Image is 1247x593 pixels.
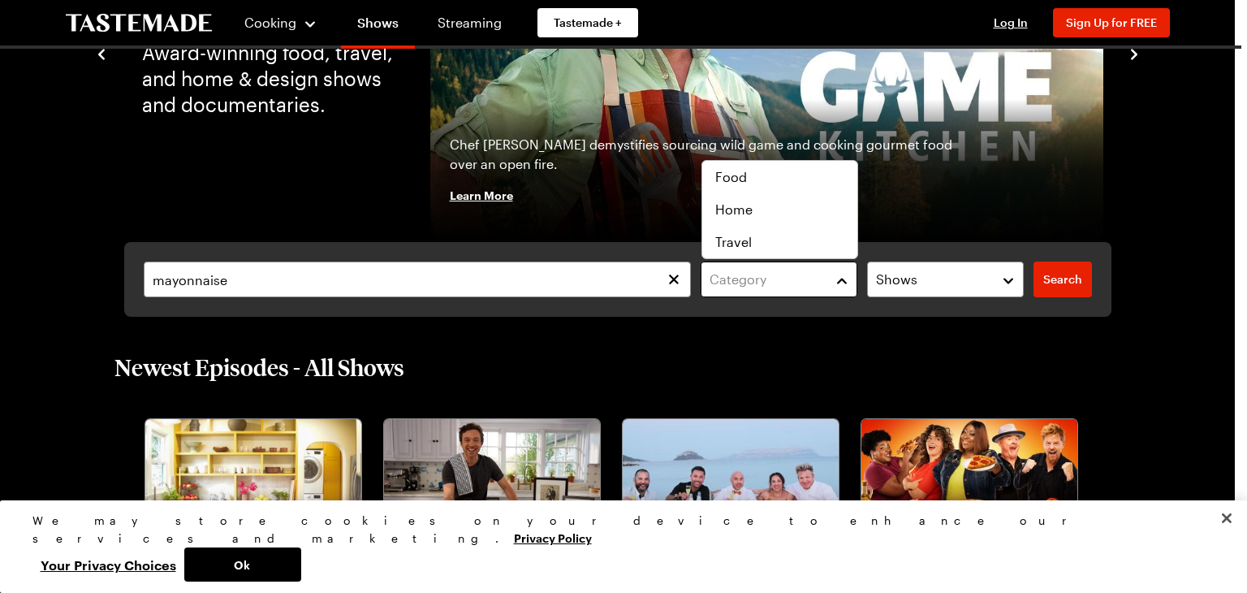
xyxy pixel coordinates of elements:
[715,167,747,187] span: Food
[184,548,301,582] button: Ok
[701,262,857,297] button: Category
[715,200,753,219] span: Home
[701,160,858,259] div: Category
[32,548,184,582] button: Your Privacy Choices
[715,232,752,252] span: Travel
[1209,500,1245,536] button: Close
[32,512,1202,548] div: We may store cookies on your device to enhance our services and marketing.
[32,512,1202,582] div: Privacy
[514,530,592,545] a: More information about your privacy, opens in a new tab
[710,270,824,289] div: Category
